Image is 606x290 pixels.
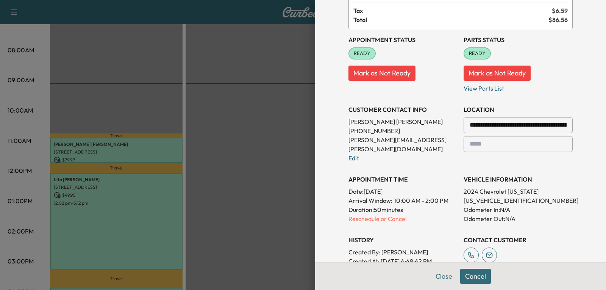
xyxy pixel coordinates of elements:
[464,196,573,205] p: [US_VEHICLE_IDENTIFICATION_NUMBER]
[348,175,458,184] h3: APPOINTMENT TIME
[348,187,458,196] p: Date: [DATE]
[348,105,458,114] h3: CUSTOMER CONTACT INFO
[348,196,458,205] p: Arrival Window:
[464,105,573,114] h3: LOCATION
[464,35,573,44] h3: Parts Status
[464,214,573,223] p: Odometer Out: N/A
[431,269,457,284] button: Close
[348,154,359,162] a: Edit
[348,35,458,44] h3: Appointment Status
[548,15,568,24] span: $ 86.56
[464,50,490,57] span: READY
[464,235,573,245] h3: CONTACT CUSTOMER
[464,81,573,93] p: View Parts List
[348,205,458,214] p: Duration: 50 minutes
[464,66,531,81] button: Mark as Not Ready
[348,235,458,245] h3: History
[348,117,458,126] p: [PERSON_NAME] [PERSON_NAME]
[348,248,458,257] p: Created By : [PERSON_NAME]
[348,66,415,81] button: Mark as Not Ready
[348,126,458,135] p: [PHONE_NUMBER]
[464,175,573,184] h3: VEHICLE INFORMATION
[348,257,458,266] p: Created At : [DATE] 4:48:42 PM
[464,205,573,214] p: Odometer In: N/A
[464,187,573,196] p: 2024 Chevrolet [US_STATE]
[460,269,491,284] button: Cancel
[394,196,448,205] span: 10:00 AM - 2:00 PM
[353,6,552,15] span: Tax
[348,214,458,223] p: Reschedule or Cancel
[552,6,568,15] span: $ 6.59
[348,135,458,154] p: [PERSON_NAME][EMAIL_ADDRESS][PERSON_NAME][DOMAIN_NAME]
[349,50,375,57] span: READY
[353,15,548,24] span: Total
